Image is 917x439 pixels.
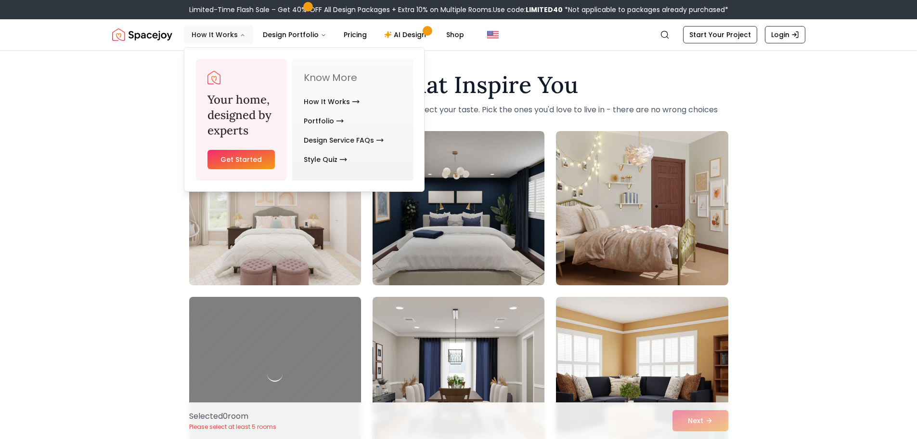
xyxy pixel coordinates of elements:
[376,25,437,44] a: AI Design
[189,5,728,14] div: Limited-Time Flash Sale – Get 40% OFF All Design Packages + Extra 10% on Multiple Rooms.
[189,73,728,96] h1: Choose the Rooms That Inspire You
[184,48,425,192] div: How It Works
[526,5,563,14] b: LIMITED40
[487,29,499,40] img: United States
[189,131,361,285] img: Room room-1
[556,131,728,285] img: Room room-3
[304,150,347,169] a: Style Quiz
[304,111,344,131] a: Portfolio
[255,25,334,44] button: Design Portfolio
[207,71,221,84] a: Spacejoy
[207,71,221,84] img: Spacejoy Logo
[765,26,805,43] a: Login
[112,19,805,50] nav: Global
[189,411,276,422] p: Selected 0 room
[112,25,172,44] img: Spacejoy Logo
[207,92,275,138] h3: Your home, designed by experts
[304,71,401,84] p: Know More
[189,423,276,431] p: Please select at least 5 rooms
[373,131,544,285] img: Room room-2
[184,25,253,44] button: How It Works
[493,5,563,14] span: Use code:
[189,104,728,116] p: Scroll through the collection and select that reflect your taste. Pick the ones you'd love to liv...
[304,131,384,150] a: Design Service FAQs
[683,26,757,43] a: Start Your Project
[439,25,472,44] a: Shop
[563,5,728,14] span: *Not applicable to packages already purchased*
[336,25,375,44] a: Pricing
[304,92,360,111] a: How It Works
[112,25,172,44] a: Spacejoy
[207,150,275,169] a: Get Started
[184,25,472,44] nav: Main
